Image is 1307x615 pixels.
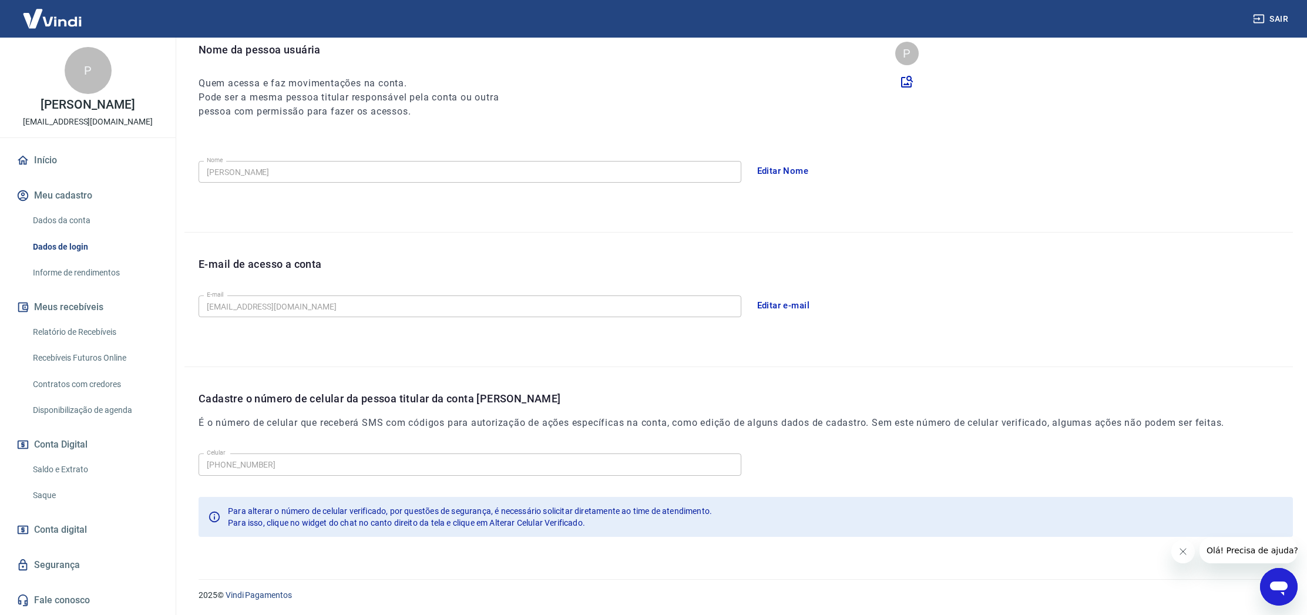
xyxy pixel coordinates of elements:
[1260,568,1298,606] iframe: Botão para abrir a janela de mensagens
[199,90,520,119] h6: Pode ser a mesma pessoa titular responsável pela conta ou outra pessoa com permissão para fazer o...
[14,183,162,209] button: Meu cadastro
[199,589,1279,601] p: 2025 ©
[226,590,292,600] a: Vindi Pagamentos
[7,8,99,18] span: Olá! Precisa de ajuda?
[28,261,162,285] a: Informe de rendimentos
[28,458,162,482] a: Saldo e Extrato
[14,517,162,543] a: Conta digital
[14,432,162,458] button: Conta Digital
[41,99,135,111] p: [PERSON_NAME]
[228,518,585,527] span: Para isso, clique no widget do chat no canto direito da tela e clique em Alterar Celular Verificado.
[28,398,162,422] a: Disponibilização de agenda
[28,320,162,344] a: Relatório de Recebíveis
[199,256,322,272] p: E-mail de acesso a conta
[28,209,162,233] a: Dados da conta
[207,156,223,164] label: Nome
[228,506,712,516] span: Para alterar o número de celular verificado, por questões de segurança, é necessário solicitar di...
[28,346,162,370] a: Recebíveis Futuros Online
[199,42,520,58] p: Nome da pessoa usuária
[751,293,817,318] button: Editar e-mail
[65,47,112,94] div: P
[14,552,162,578] a: Segurança
[14,147,162,173] a: Início
[34,522,87,538] span: Conta digital
[207,290,223,299] label: E-mail
[751,159,815,183] button: Editar Nome
[14,587,162,613] a: Fale conosco
[23,116,153,128] p: [EMAIL_ADDRESS][DOMAIN_NAME]
[28,372,162,396] a: Contratos com credores
[199,76,520,90] h6: Quem acessa e faz movimentações na conta.
[199,416,1224,430] h6: É o número de celular que receberá SMS com códigos para autorização de ações específicas na conta...
[207,448,226,457] label: Celular
[1171,540,1195,563] iframe: Fechar mensagem
[14,1,90,36] img: Vindi
[1200,537,1298,563] iframe: Mensagem da empresa
[28,483,162,508] a: Saque
[895,42,919,65] div: P
[199,391,1224,406] p: Cadastre o número de celular da pessoa titular da conta [PERSON_NAME]
[14,294,162,320] button: Meus recebíveis
[1251,8,1293,30] button: Sair
[28,235,162,259] a: Dados de login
